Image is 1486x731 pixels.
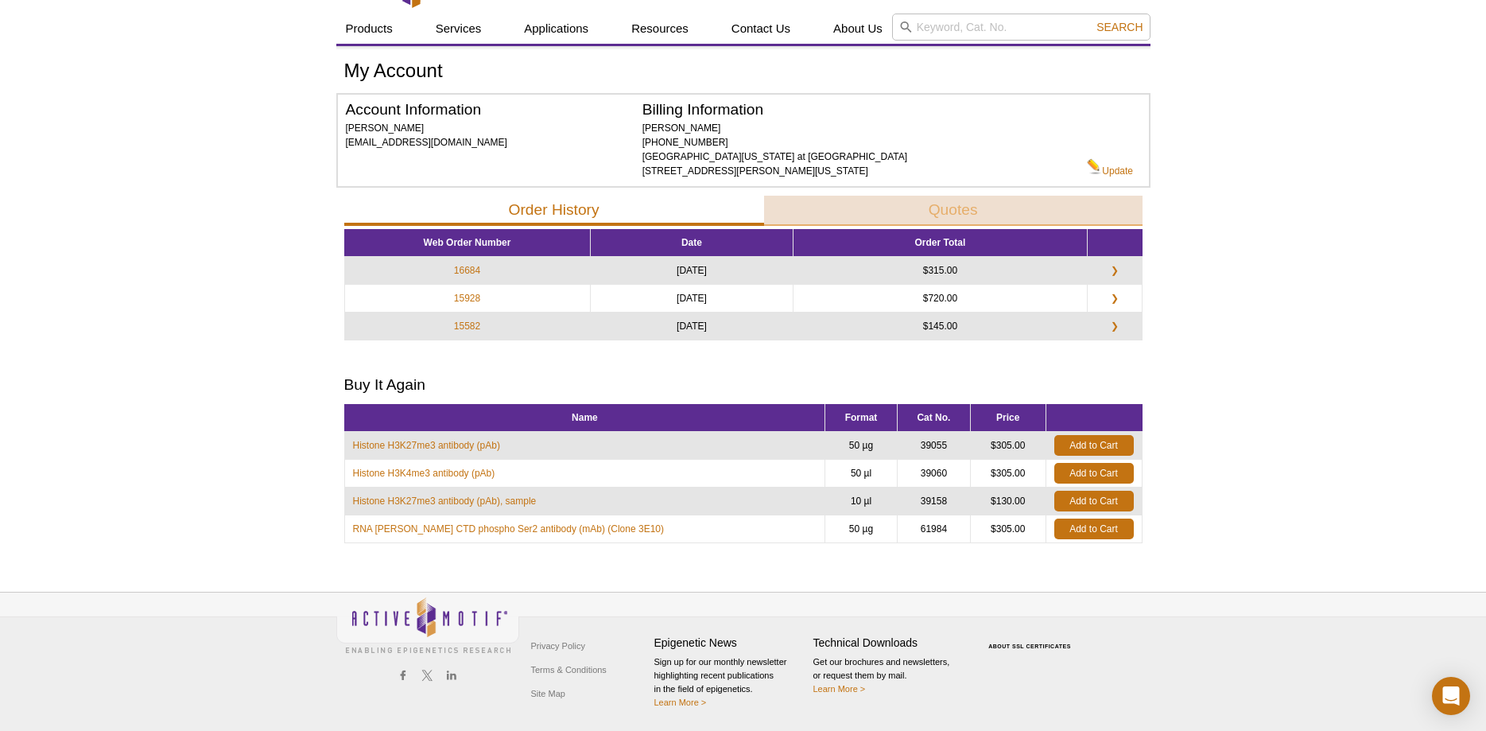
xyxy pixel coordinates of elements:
h2: Account Information [346,103,642,117]
a: ABOUT SSL CERTIFICATES [988,644,1071,649]
a: Add to Cart [1054,435,1134,456]
a: Applications [514,14,598,44]
h4: Epigenetic News [654,636,805,650]
img: Active Motif, [336,593,519,657]
p: Get our brochures and newsletters, or request them by mail. [813,655,964,696]
a: Resources [622,14,698,44]
td: 50 µg [825,431,897,459]
a: Learn More > [813,684,866,694]
span: [PERSON_NAME] [EMAIL_ADDRESS][DOMAIN_NAME] [346,122,507,148]
th: Web Order Number [344,229,590,257]
td: $305.00 [971,459,1046,487]
a: Terms & Conditions [527,658,611,682]
td: 39055 [897,431,970,459]
td: $315.00 [793,257,1087,285]
button: Order History [344,196,764,226]
td: 50 µg [825,515,897,542]
th: Order Total [793,229,1087,257]
th: Date [590,229,793,257]
button: Search [1092,20,1147,34]
td: $305.00 [971,431,1046,459]
a: Privacy Policy [527,634,589,658]
td: $720.00 [793,285,1087,313]
a: Histone H3K4me3 antibody (pAb) [353,466,495,480]
td: 39060 [897,459,970,487]
td: [DATE] [590,285,793,313]
span: [PERSON_NAME] [PHONE_NUMBER] [GEOGRAPHIC_DATA][US_STATE] at [GEOGRAPHIC_DATA] [STREET_ADDRESS][PE... [642,122,907,177]
a: 15582 [454,319,480,333]
th: Cat No. [897,404,970,432]
a: Learn More > [654,698,707,707]
p: Sign up for our monthly newsletter highlighting recent publications in the field of epigenetics. [654,655,805,710]
div: Open Intercom Messenger [1432,677,1470,715]
h2: Buy It Again [344,378,1143,392]
a: ❯ [1101,263,1128,278]
h2: Billing Information [642,103,1088,117]
button: Quotes [764,196,1143,226]
td: 39158 [897,487,970,515]
a: Add to Cart [1054,491,1134,511]
a: Products [336,14,402,44]
a: ❯ [1101,291,1128,305]
a: Contact Us [722,14,800,44]
a: Site Map [527,682,569,706]
td: $145.00 [793,313,1087,340]
th: Price [971,404,1046,432]
td: $130.00 [971,487,1046,515]
th: Name [344,404,825,432]
h4: Technical Downloads [813,636,964,650]
input: Keyword, Cat. No. [892,14,1150,41]
a: Services [426,14,491,44]
table: Click to Verify - This site chose Symantec SSL for secure e-commerce and confidential communicati... [972,620,1092,655]
td: 10 µl [825,487,897,515]
td: 50 µl [825,459,897,487]
img: Edit [1087,158,1102,174]
h1: My Account [344,60,1143,84]
td: $305.00 [971,515,1046,542]
a: About Us [824,14,892,44]
a: 16684 [454,263,480,278]
a: RNA [PERSON_NAME] CTD phospho Ser2 antibody (mAb) (Clone 3E10) [353,522,665,536]
td: 61984 [897,515,970,542]
a: Add to Cart [1054,463,1134,484]
td: [DATE] [590,313,793,340]
a: Histone H3K27me3 antibody (pAb) [353,438,500,453]
a: Add to Cart [1054,519,1134,539]
a: 15928 [454,291,480,305]
span: Search [1096,21,1143,33]
a: ❯ [1101,319,1128,333]
td: [DATE] [590,257,793,285]
a: Update [1087,158,1133,178]
th: Format [825,404,897,432]
a: Histone H3K27me3 antibody (pAb), sample [353,494,537,508]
